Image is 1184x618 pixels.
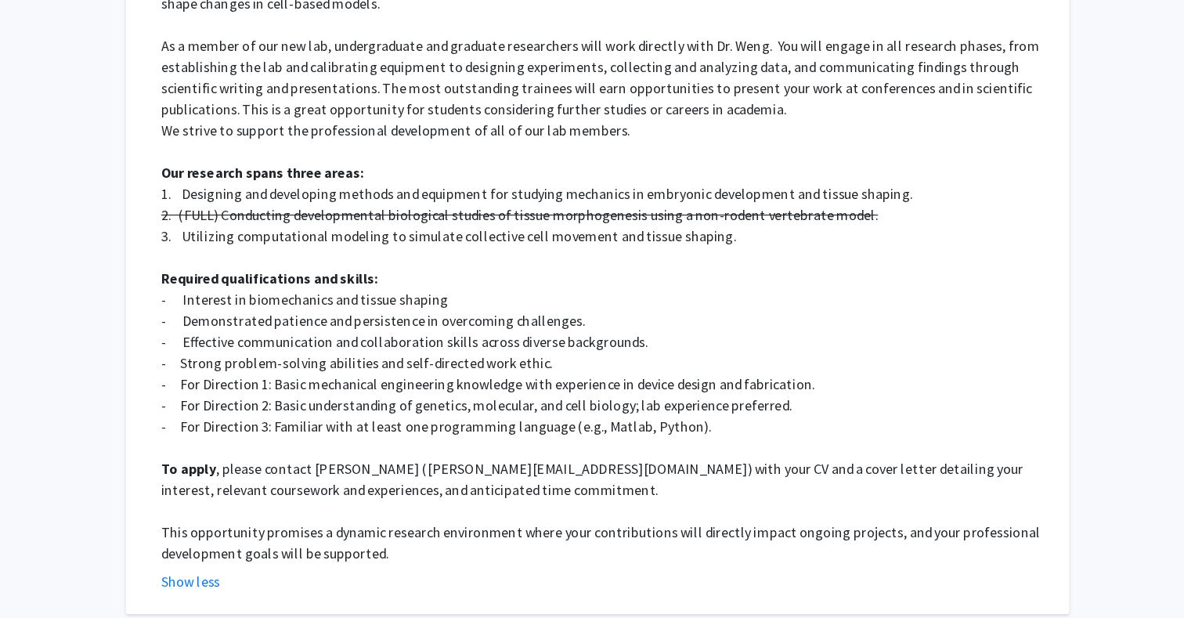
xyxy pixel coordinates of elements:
[204,217,841,233] s: 2. (FULL) Conducting developmental biological studies of tissue morphogenesis using a non-rodent ...
[204,234,991,253] p: 3. Utilizing computational modeling to simulate collective cell movement and tissue shaping.
[204,366,991,385] p: - For Direction 1: Basic mechanical engineering knowledge with experience in device design and fa...
[204,347,991,366] p: - Strong problem-solving abilities and self-directed work ethic.
[204,541,257,560] button: Show less
[204,385,991,403] p: - For Direction 2: Basic understanding of genetics, molecular, and cell biology; lab experience p...
[204,197,991,215] p: 1. Designing and developing methods and equipment for studying mechanics in embryonic development...
[204,179,384,195] strong: Our research spans three areas:
[12,548,67,606] iframe: Chat
[204,403,991,422] p: - For Direction 3: Familiar with at least one programming language (e.g., Matlab, Python).
[204,65,991,140] p: As a member of our new lab, undergraduate and graduate researchers will work directly with Dr. We...
[204,273,397,289] strong: Required qualifications and skills:
[204,140,991,159] p: We strive to support the professional development of all of our lab members.
[204,441,991,479] p: , please contact [PERSON_NAME] ([PERSON_NAME][EMAIL_ADDRESS][DOMAIN_NAME]) with your CV and a cov...
[204,443,253,458] strong: To apply
[204,291,991,309] p: - Interest in biomechanics and tissue shaping
[204,328,991,347] p: - Effective communication and collaboration skills across diverse backgrounds.
[204,497,991,535] p: This opportunity promises a dynamic research environment where your contributions will directly i...
[204,309,991,328] p: - Demonstrated patience and persistence in overcoming challenges.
